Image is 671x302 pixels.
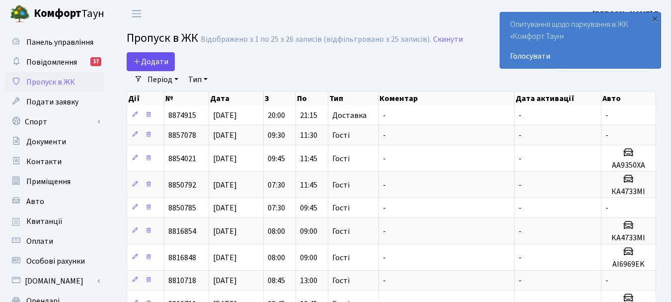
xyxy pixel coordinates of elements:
[26,37,93,48] span: Панель управління
[601,92,656,105] th: Авто
[168,180,196,191] span: 8850792
[264,92,296,105] th: З
[5,172,104,192] a: Приміщення
[5,231,104,251] a: Оплати
[433,35,463,44] a: Скинути
[519,130,522,141] span: -
[650,13,660,23] div: ×
[332,277,350,285] span: Гості
[34,5,104,22] span: Таун
[127,29,198,47] span: Пропуск в ЖК
[332,111,367,119] span: Доставка
[213,153,237,164] span: [DATE]
[168,110,196,121] span: 8874915
[168,130,196,141] span: 8857078
[593,8,659,19] b: [PERSON_NAME] Г.
[296,92,328,105] th: По
[127,52,175,71] a: Додати
[378,92,515,105] th: Коментар
[605,187,652,197] h5: КА4733МІ
[26,216,63,227] span: Квитанції
[519,153,522,164] span: -
[26,97,78,107] span: Подати заявку
[26,77,75,88] span: Пропуск в ЖК
[201,35,431,44] div: Відображено з 1 по 25 з 26 записів (відфільтровано з 25 записів).
[515,92,601,105] th: Дата активації
[268,153,285,164] span: 09:45
[26,57,77,68] span: Повідомлення
[5,192,104,211] a: Авто
[383,226,386,237] span: -
[500,12,661,68] div: Опитування щодо паркування в ЖК «Комфорт Таун»
[5,92,104,112] a: Подати заявку
[5,152,104,172] a: Контакти
[268,180,285,191] span: 07:30
[213,180,237,191] span: [DATE]
[26,256,85,267] span: Особові рахунки
[184,71,212,88] a: Тип
[332,131,350,139] span: Гості
[605,130,608,141] span: -
[383,153,386,164] span: -
[605,275,608,286] span: -
[124,5,149,22] button: Переключити навігацію
[5,271,104,291] a: [DOMAIN_NAME]
[300,252,317,263] span: 09:00
[383,252,386,263] span: -
[213,275,237,286] span: [DATE]
[5,211,104,231] a: Квитанції
[26,156,62,167] span: Контакти
[5,132,104,152] a: Документи
[383,130,386,141] span: -
[5,72,104,92] a: Пропуск в ЖК
[300,153,317,164] span: 11:45
[383,275,386,286] span: -
[268,202,285,213] span: 07:30
[26,236,53,247] span: Оплати
[5,32,104,52] a: Панель управління
[332,155,350,163] span: Гості
[168,153,196,164] span: 8854021
[133,56,168,67] span: Додати
[519,110,522,121] span: -
[605,202,608,213] span: -
[268,110,285,121] span: 20:00
[519,275,522,286] span: -
[144,71,182,88] a: Період
[300,226,317,237] span: 09:00
[5,251,104,271] a: Особові рахунки
[26,176,71,187] span: Приміщення
[213,226,237,237] span: [DATE]
[213,130,237,141] span: [DATE]
[332,227,350,235] span: Гості
[300,202,317,213] span: 09:45
[268,252,285,263] span: 08:00
[519,180,522,191] span: -
[300,180,317,191] span: 11:45
[300,110,317,121] span: 21:15
[519,252,522,263] span: -
[213,202,237,213] span: [DATE]
[605,110,608,121] span: -
[605,260,652,269] h5: AI6969EK
[605,161,652,170] h5: АА9350ХА
[26,196,44,207] span: Авто
[268,130,285,141] span: 09:30
[332,181,350,189] span: Гості
[5,52,104,72] a: Повідомлення17
[127,92,164,105] th: Дії
[510,50,651,62] a: Голосувати
[168,226,196,237] span: 8816854
[34,5,81,21] b: Комфорт
[519,226,522,237] span: -
[328,92,379,105] th: Тип
[519,202,522,213] span: -
[90,57,101,66] div: 17
[164,92,209,105] th: №
[332,204,350,212] span: Гості
[168,202,196,213] span: 8850785
[332,254,350,262] span: Гості
[605,233,652,243] h5: KA4733MI
[268,226,285,237] span: 08:00
[268,275,285,286] span: 08:45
